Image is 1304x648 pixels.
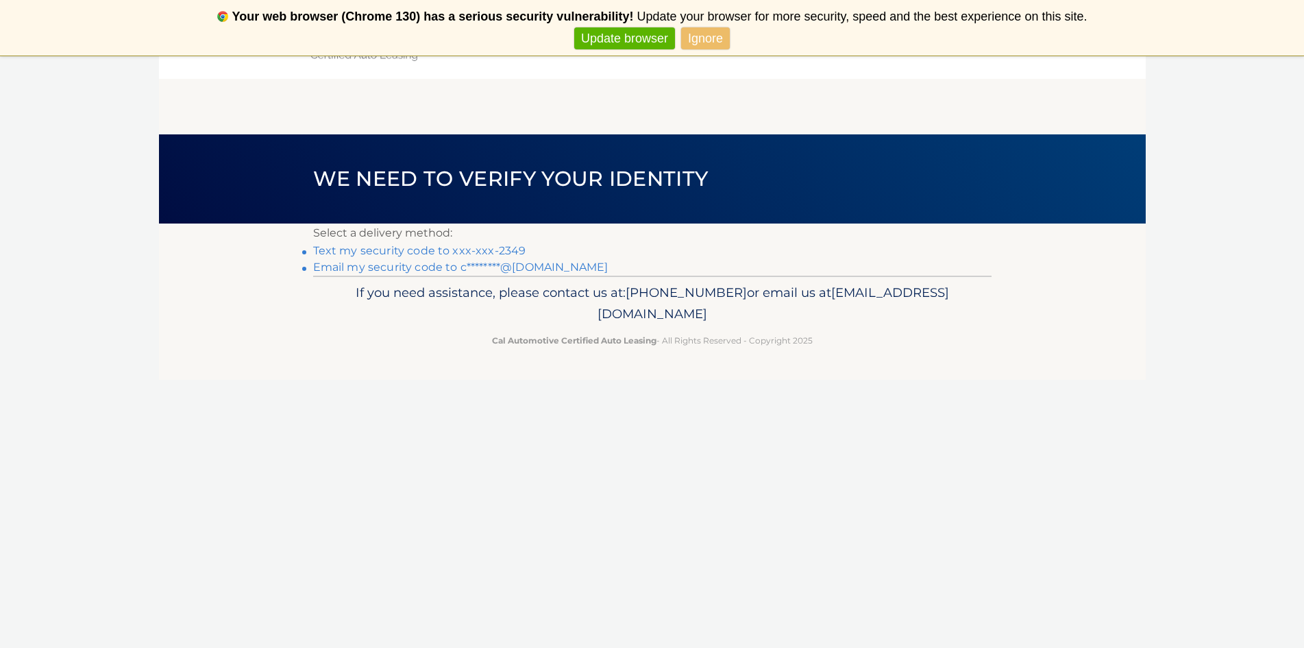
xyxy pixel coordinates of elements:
[322,282,983,326] p: If you need assistance, please contact us at: or email us at
[626,285,747,300] span: [PHONE_NUMBER]
[313,224,992,243] p: Select a delivery method:
[322,333,983,348] p: - All Rights Reserved - Copyright 2025
[313,261,608,274] a: Email my security code to c********@[DOMAIN_NAME]
[492,335,656,346] strong: Cal Automotive Certified Auto Leasing
[313,166,709,191] span: We need to verify your identity
[681,27,730,50] a: Ignore
[232,10,634,23] b: Your web browser (Chrome 130) has a serious security vulnerability!
[637,10,1087,23] span: Update your browser for more security, speed and the best experience on this site.
[574,27,675,50] a: Update browser
[313,244,526,257] a: Text my security code to xxx-xxx-2349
